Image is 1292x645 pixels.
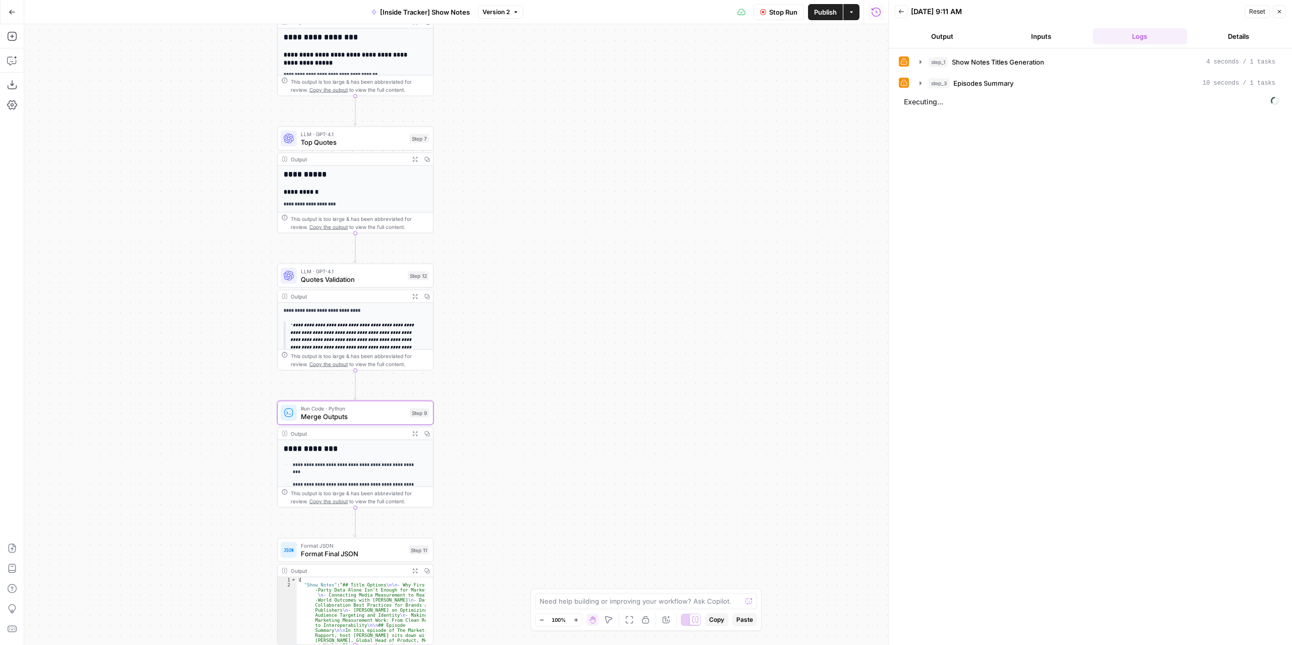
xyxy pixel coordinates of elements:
span: Merge Outputs [301,412,406,422]
div: Step 12 [408,271,429,280]
span: 4 seconds / 1 tasks [1206,57,1275,67]
button: Version 2 [478,6,523,19]
button: Reset [1245,5,1270,18]
div: This output is too large & has been abbreviated for review. to view the full content. [291,78,429,94]
span: Executing... [901,94,1282,110]
span: step_1 [929,57,948,67]
button: Paste [732,613,757,626]
g: Edge from step_13 to step_7 [354,96,357,126]
div: Format JSONFormat Final JSONStep 11Output{ "Show Notes":"## Title Options\n\n- Why First -Party D... [277,538,434,645]
span: Publish [814,7,837,17]
button: Stop Run [753,4,804,20]
button: [Inside Tracker] Show Notes [365,4,476,20]
g: Edge from step_7 to step_12 [354,233,357,263]
span: Paste [736,615,753,624]
div: This output is too large & has been abbreviated for review. to view the full content. [291,352,429,368]
div: Output [291,567,406,575]
button: Inputs [994,28,1089,44]
span: Copy the output [309,361,348,367]
div: This output is too large & has been abbreviated for review. to view the full content. [291,489,429,505]
div: 1 [278,577,297,582]
div: Output [291,292,406,301]
span: Top Quotes [301,137,406,147]
span: 100% [552,616,566,624]
span: Copy [709,615,724,624]
div: This output is too large & has been abbreviated for review. to view the full content. [291,215,429,231]
button: Output [895,28,990,44]
span: LLM · GPT-4.1 [301,267,404,275]
span: step_3 [929,78,949,88]
span: Reset [1249,7,1265,16]
span: Copy the output [309,498,348,504]
button: Copy [705,613,728,626]
span: Format JSON [301,542,405,550]
button: 4 seconds / 1 tasks [913,54,1281,70]
button: 10 seconds / 1 tasks [913,75,1281,91]
span: Episodes Summary [953,78,1013,88]
g: Edge from step_12 to step_9 [354,370,357,400]
div: Step 9 [410,408,429,418]
span: Toggle code folding, rows 1 through 3 [291,577,296,582]
span: Stop Run [769,7,797,17]
span: Copy the output [309,224,348,230]
span: Format Final JSON [301,549,405,559]
button: Details [1191,28,1286,44]
div: Output [291,155,406,163]
span: Run Code · Python [301,404,406,413]
button: Publish [808,4,843,20]
span: [Inside Tracker] Show Notes [380,7,470,17]
span: Show Notes Titles Generation [952,57,1044,67]
span: Version 2 [482,8,510,17]
button: Logs [1093,28,1188,44]
span: Copy the output [309,87,348,93]
div: Step 11 [409,546,429,555]
g: Edge from step_9 to step_11 [354,507,357,537]
span: LLM · GPT-4.1 [301,130,406,138]
div: Step 7 [410,134,429,143]
span: 10 seconds / 1 tasks [1203,79,1275,88]
span: Quotes Validation [301,274,404,284]
div: Output [291,430,406,438]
